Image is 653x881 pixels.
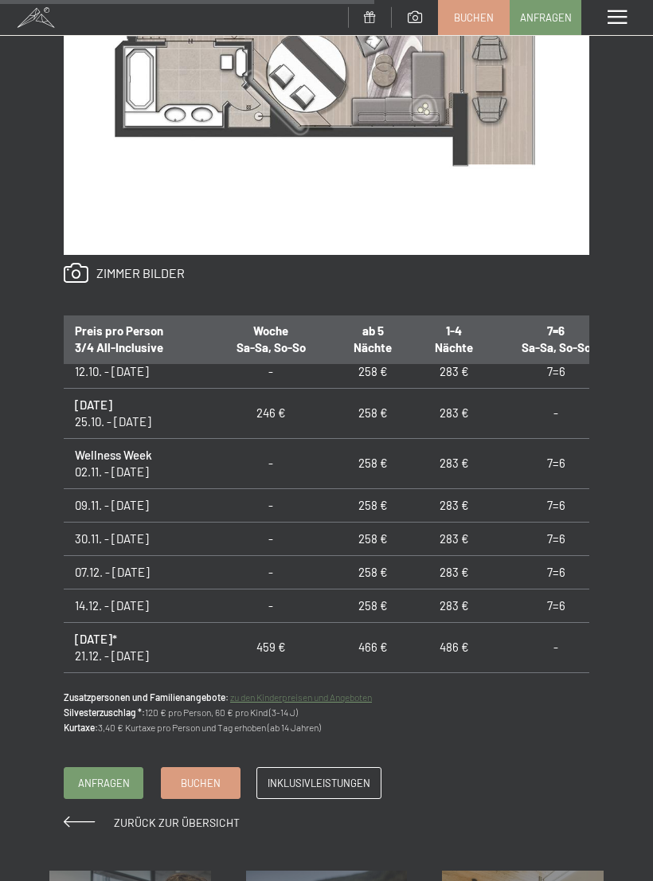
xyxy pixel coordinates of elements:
[495,438,617,488] td: 7=6
[520,10,572,25] span: Anfragen
[332,314,413,364] th: ab 5 Nächte
[413,672,495,706] td: 486 €
[210,555,332,589] td: -
[230,691,372,703] a: zu den Kinderpreisen und Angeboten
[210,589,332,622] td: -
[63,488,210,522] td: 09.11. - [DATE]
[257,768,381,798] a: Inklusivleistungen
[495,388,617,438] td: -
[495,354,617,388] td: 7=6
[413,388,495,438] td: 283 €
[63,589,210,622] td: 14.12. - [DATE]
[64,691,229,703] strong: Zusatzpersonen und Familienangebote:
[413,589,495,622] td: 283 €
[495,314,617,364] th: 7=6 Sa-Sa, So-So
[63,388,210,438] td: 25.10. - [DATE]
[210,488,332,522] td: -
[332,555,413,589] td: 258 €
[64,707,145,718] strong: Silvesterzuschlag *:
[210,522,332,555] td: -
[413,438,495,488] td: 283 €
[64,816,240,829] a: Zurück zur Übersicht
[332,589,413,622] td: 258 €
[439,1,509,34] a: Buchen
[64,722,98,733] strong: Kurtaxe:
[454,10,494,25] span: Buchen
[332,622,413,672] td: 466 €
[64,690,589,736] p: 120 € pro Person, 60 € pro Kind (3-14 J) 3,40 € Kurtaxe pro Person und Tag erhoben (ab 14 Jahren)
[495,555,617,589] td: 7=6
[63,522,210,555] td: 30.11. - [DATE]
[63,555,210,589] td: 07.12. - [DATE]
[210,672,332,706] td: 459 €
[63,314,210,364] th: Preis pro Person 3/4 All-Inclusive
[75,448,152,462] strong: Wellness Week
[413,488,495,522] td: 283 €
[114,816,240,829] span: Zurück zur Übersicht
[63,354,210,388] td: 12.10. - [DATE]
[332,672,413,706] td: 466 €
[510,1,581,34] a: Anfragen
[75,397,112,412] strong: [DATE]
[413,354,495,388] td: 283 €
[413,555,495,589] td: 283 €
[268,776,370,790] span: Inklusivleistungen
[413,622,495,672] td: 486 €
[210,314,332,364] th: Woche Sa-Sa, So-So
[63,622,210,672] td: 21.12. - [DATE]
[495,622,617,672] td: -
[332,388,413,438] td: 258 €
[63,672,210,706] td: 26.12. - [DATE]
[65,768,143,798] a: Anfragen
[210,388,332,438] td: 246 €
[210,354,332,388] td: -
[413,522,495,555] td: 283 €
[413,314,495,364] th: 1-4 Nächte
[495,522,617,555] td: 7=6
[332,354,413,388] td: 258 €
[75,632,117,646] strong: [DATE]*
[78,776,130,790] span: Anfragen
[332,438,413,488] td: 258 €
[162,768,240,798] a: Buchen
[210,622,332,672] td: 459 €
[495,672,617,706] td: -
[210,438,332,488] td: -
[181,776,221,790] span: Buchen
[332,522,413,555] td: 258 €
[495,488,617,522] td: 7=6
[63,438,210,488] td: 02.11. - [DATE]
[495,589,617,622] td: 7=6
[332,488,413,522] td: 258 €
